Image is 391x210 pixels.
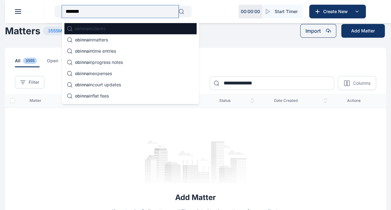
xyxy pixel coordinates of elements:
h2: Add Matter [175,193,216,203]
span: date created [274,98,327,103]
span: obinna [75,82,89,87]
span: open [47,58,78,67]
span: obinna [75,93,89,98]
span: 3555 [23,58,37,64]
p: in expenses [75,70,112,77]
span: obinna [75,37,89,42]
span: actions [347,98,376,103]
span: Filter [29,79,39,85]
span: Start Timer [275,8,298,15]
a: open3533 [47,58,85,67]
span: obinna [75,71,89,76]
span: matter [30,98,65,103]
span: all [15,58,40,67]
p: in court updates [75,82,121,88]
p: in matters [75,37,108,43]
p: in clients [75,26,105,32]
span: 3555 Matters [43,26,79,35]
p: in progress notes [75,59,123,65]
button: Add Matter [341,24,385,38]
a: all3555 [15,58,47,67]
button: Start Timer [262,5,303,18]
span: obinna [75,60,89,65]
p: in time entries [75,48,116,54]
p: Columns [353,80,370,86]
span: Create New [321,8,353,15]
span: 3533 [61,58,75,64]
button: Import [300,24,336,38]
h1: Matters [5,25,40,36]
span: obinna [75,48,89,54]
button: Filter [15,76,44,88]
button: Create New [309,5,366,18]
button: Columns [338,76,376,90]
span: status [219,98,254,103]
span: obinna [75,26,89,31]
p: in flat fees [75,93,109,99]
p: 00 : 00 : 00 [241,8,260,15]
